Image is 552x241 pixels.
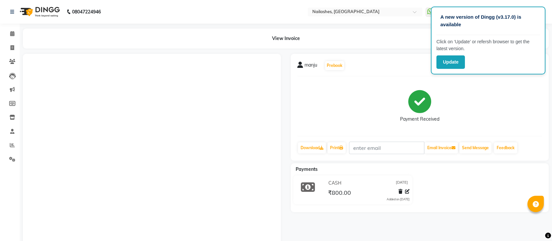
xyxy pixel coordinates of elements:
[72,3,101,21] b: 08047224946
[459,142,491,153] button: Send Message
[425,142,458,153] button: Email Invoice
[17,3,62,21] img: logo
[349,142,424,154] input: enter email
[524,215,545,234] iframe: chat widget
[328,189,351,198] span: ₹800.00
[440,13,536,28] p: A new version of Dingg (v3.17.0) is available
[304,62,317,71] span: manju
[296,166,318,172] span: Payments
[298,142,326,153] a: Download
[494,142,517,153] a: Feedback
[436,55,465,69] button: Update
[400,116,439,123] div: Payment Received
[436,38,540,52] p: Click on ‘Update’ or refersh browser to get the latest version.
[325,61,344,70] button: Prebook
[387,197,410,202] div: Added on [DATE]
[328,180,341,187] span: CASH
[327,142,346,153] a: Print
[396,180,408,187] span: [DATE]
[23,29,549,49] div: View Invoice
